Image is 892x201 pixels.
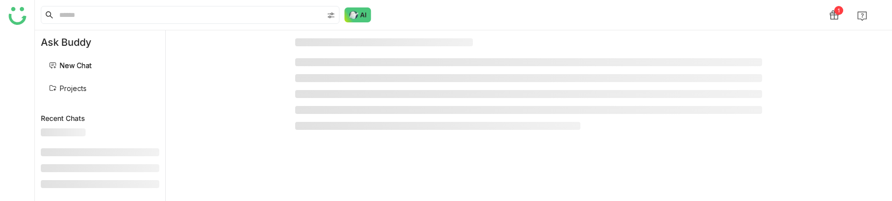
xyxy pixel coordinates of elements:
[41,114,159,122] div: Recent Chats
[327,11,335,19] img: search-type.svg
[8,7,26,25] img: logo
[857,11,867,21] img: help.svg
[35,30,165,54] div: Ask Buddy
[49,84,87,93] a: Projects
[49,61,92,70] a: New Chat
[834,6,843,15] div: 1
[344,7,371,22] img: ask-buddy-normal.svg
